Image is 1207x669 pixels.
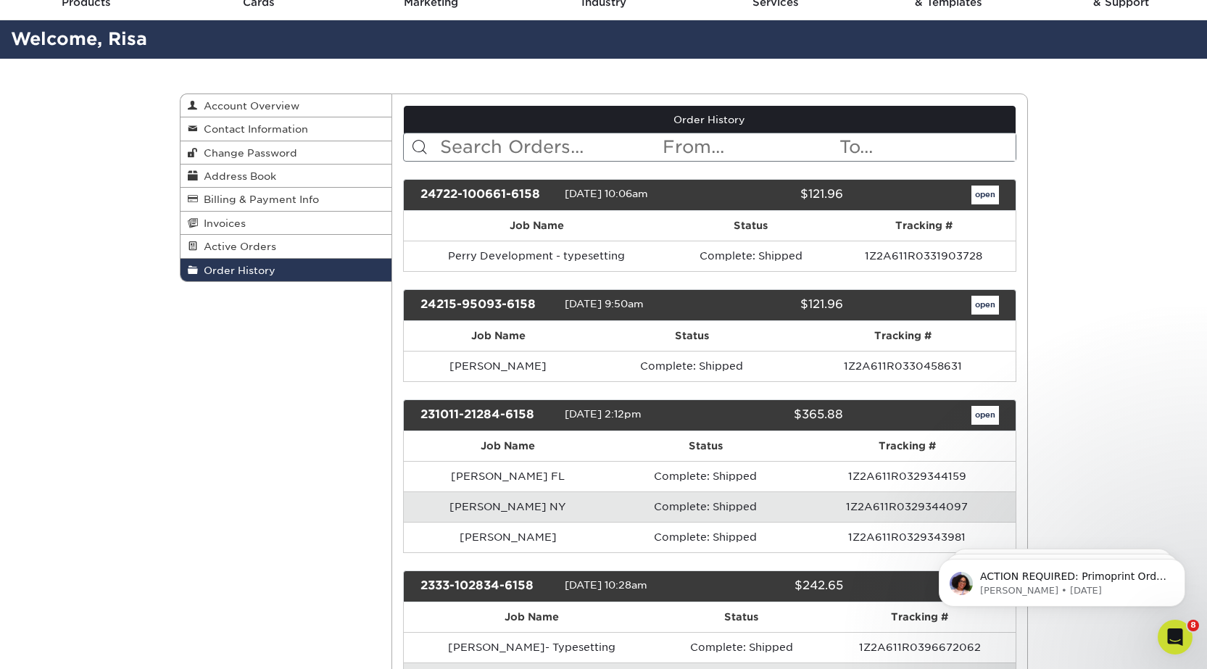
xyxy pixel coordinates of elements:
[699,406,854,425] div: $365.88
[198,265,275,276] span: Order History
[181,117,392,141] a: Contact Information
[404,211,669,241] th: Job Name
[799,461,1016,491] td: 1Z2A611R0329344159
[4,625,123,664] iframe: Google Customer Reviews
[613,522,799,552] td: Complete: Shipped
[824,602,1016,632] th: Tracking #
[971,296,999,315] a: open
[917,528,1207,630] iframe: Intercom notifications message
[971,406,999,425] a: open
[791,321,1015,351] th: Tracking #
[669,241,832,271] td: Complete: Shipped
[198,241,276,252] span: Active Orders
[838,133,1015,161] input: To...
[410,186,565,204] div: 24722-100661-6158
[404,351,592,381] td: [PERSON_NAME]
[404,602,659,632] th: Job Name
[410,406,565,425] div: 231011-21284-6158
[404,491,613,522] td: [PERSON_NAME] NY
[181,94,392,117] a: Account Overview
[613,491,799,522] td: Complete: Shipped
[669,211,832,241] th: Status
[404,321,592,351] th: Job Name
[824,632,1016,662] td: 1Z2A611R0396672062
[198,100,299,112] span: Account Overview
[439,133,661,161] input: Search Orders...
[971,186,999,204] a: open
[181,212,392,235] a: Invoices
[659,602,824,632] th: Status
[613,431,799,461] th: Status
[592,321,791,351] th: Status
[661,133,838,161] input: From...
[1158,620,1193,655] iframe: Intercom live chat
[181,259,392,281] a: Order History
[1187,620,1199,631] span: 8
[613,461,799,491] td: Complete: Shipped
[699,186,854,204] div: $121.96
[565,188,648,199] span: [DATE] 10:06am
[799,431,1016,461] th: Tracking #
[404,106,1016,133] a: Order History
[410,296,565,315] div: 24215-95093-6158
[198,147,297,159] span: Change Password
[592,351,791,381] td: Complete: Shipped
[699,577,854,596] div: $242.65
[799,522,1016,552] td: 1Z2A611R0329343981
[565,408,642,420] span: [DATE] 2:12pm
[181,165,392,188] a: Address Book
[404,431,613,461] th: Job Name
[198,217,246,229] span: Invoices
[699,296,854,315] div: $121.96
[565,298,644,309] span: [DATE] 9:50am
[565,579,647,591] span: [DATE] 10:28am
[659,632,824,662] td: Complete: Shipped
[832,241,1016,271] td: 1Z2A611R0331903728
[404,522,613,552] td: [PERSON_NAME]
[799,491,1016,522] td: 1Z2A611R0329344097
[832,211,1016,241] th: Tracking #
[181,141,392,165] a: Change Password
[791,351,1015,381] td: 1Z2A611R0330458631
[404,461,613,491] td: [PERSON_NAME] FL
[404,241,669,271] td: Perry Development - typesetting
[181,188,392,211] a: Billing & Payment Info
[198,123,308,135] span: Contact Information
[181,235,392,258] a: Active Orders
[404,632,659,662] td: [PERSON_NAME]- Typesetting
[410,577,565,596] div: 2333-102834-6158
[198,170,276,182] span: Address Book
[198,194,319,205] span: Billing & Payment Info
